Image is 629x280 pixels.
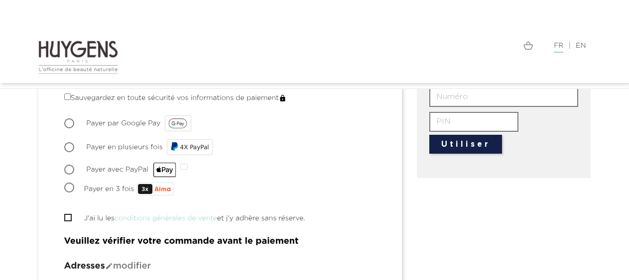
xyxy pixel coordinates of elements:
img: google_pay [168,118,187,128]
button: Utiliser [429,135,502,154]
input: Numéro [429,87,578,107]
a: conditions générales de vente [115,215,217,222]
label: Sauvegardez en toute sécurité vos informations de paiement [64,93,286,103]
img: lock [279,94,286,102]
span: 4X PayPal [180,144,209,151]
span: Payer en 3 fois [84,186,134,192]
span: Payer en plusieurs fois [86,144,162,151]
span: Modifier [105,262,151,271]
img: Huygens logo [38,40,119,75]
div: | [322,40,591,52]
h4: Adresses [64,262,376,272]
input: PIN [429,112,518,132]
input: Sauvegardez en toute sécurité vos informations de paiementlock [64,93,71,100]
img: p3x_logo.svg [136,183,174,195]
i: mode_edit [105,262,113,270]
label: J'ai lu les et j'y adhère sans réserve. [84,213,305,224]
span: Payer avec PayPal [86,166,176,173]
h4: Veuillez vérifier votre commande avant le paiement [64,237,376,247]
span: Payer par Google Pay [86,120,160,127]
